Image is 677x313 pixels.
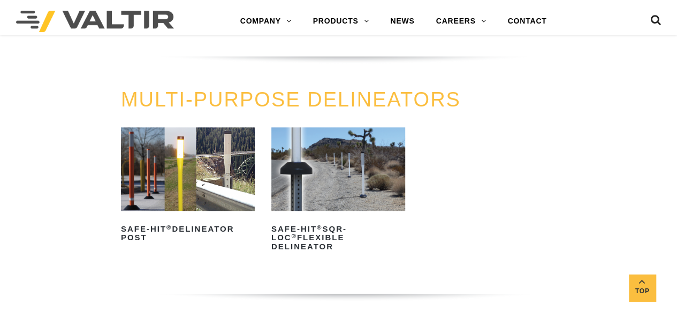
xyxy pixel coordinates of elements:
h2: Safe-Hit Delineator Post [121,220,255,246]
h2: Safe-Hit SQR-LOC Flexible Delineator [271,220,405,255]
sup: ® [166,224,172,231]
a: CONTACT [497,11,557,32]
a: PRODUCTS [302,11,380,32]
sup: ® [292,233,297,239]
a: MULTI-PURPOSE DELINEATORS [121,88,461,111]
a: Top [629,274,656,301]
img: Valtir [16,11,174,32]
a: COMPANY [230,11,302,32]
span: Top [629,285,656,297]
a: Safe-Hit®SQR-LOC®Flexible Delineator [271,127,405,255]
a: NEWS [379,11,425,32]
a: CAREERS [425,11,497,32]
sup: ® [317,224,322,231]
a: Safe-Hit®Delineator Post [121,127,255,246]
